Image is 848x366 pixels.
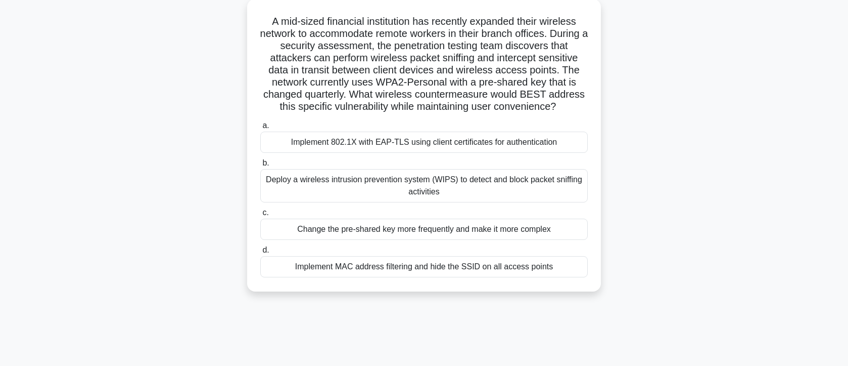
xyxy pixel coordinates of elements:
[262,208,268,217] span: c.
[259,15,589,113] h5: A mid-sized financial institution has recently expanded their wireless network to accommodate rem...
[262,121,269,130] span: a.
[260,256,588,277] div: Implement MAC address filtering and hide the SSID on all access points
[260,169,588,202] div: Deploy a wireless intrusion prevention system (WIPS) to detect and block packet sniffing activities
[262,246,269,254] span: d.
[260,132,588,153] div: Implement 802.1X with EAP-TLS using client certificates for authentication
[262,158,269,167] span: b.
[260,219,588,240] div: Change the pre-shared key more frequently and make it more complex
